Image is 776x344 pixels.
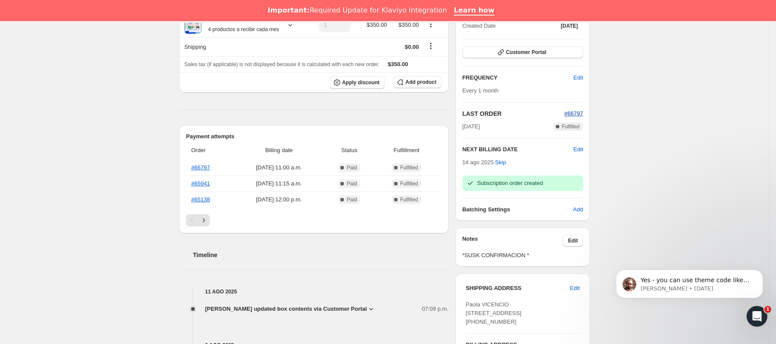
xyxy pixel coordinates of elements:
span: Apply discount [342,79,380,86]
button: Product actions [424,19,438,29]
span: Created Date [462,22,496,30]
a: #66797 [564,110,583,117]
nav: Paginación [186,214,442,226]
small: 4 productos a recibir cada mes [208,26,279,32]
span: Customer Portal [506,49,546,56]
b: Important: [268,6,310,14]
span: [DATE] · 11:00 a.m. [236,163,322,172]
h2: Payment attempts [186,132,442,141]
div: Required Update for Klaviyo Integration [268,6,447,15]
iframe: Intercom notifications message [603,252,776,321]
span: Edit [570,284,580,293]
h2: NEXT BILLING DATE [462,145,574,154]
span: [DATE] [462,122,480,131]
button: Add [568,203,588,217]
span: Paid [346,164,357,171]
th: Order [186,141,234,160]
span: $350.00 [398,22,419,28]
span: Paid [346,196,357,203]
h2: LAST ORDER [462,109,564,118]
span: Paid [346,180,357,187]
span: Sales tax (if applicable) is not displayed because it is calculated with each new order. [184,61,379,67]
span: Status [327,146,371,155]
h6: Batching Settings [462,205,573,214]
span: Fulfilled [400,164,418,171]
span: [DATE] · 12:00 p.m. [236,195,322,204]
th: Shipping [179,37,307,56]
button: Add product [393,76,441,88]
div: Plan básico $350/mes [202,16,279,34]
button: Shipping actions [424,41,438,51]
span: Fulfilled [400,196,418,203]
button: Edit [565,281,585,295]
span: [DATE] · 11:15 a.m. [236,179,322,188]
span: $350.00 [388,61,408,67]
span: Paola VICENCIO [STREET_ADDRESS] [PHONE_NUMBER] [466,301,522,325]
button: Edit [568,71,588,85]
a: #66797 [191,164,210,171]
a: #65138 [191,196,210,203]
span: Fulfillment [377,146,436,155]
button: Apply discount [330,76,385,89]
button: #66797 [564,109,583,118]
span: Edit [568,237,578,244]
span: $0.00 [405,44,419,50]
a: Learn how [454,6,494,16]
button: Edit [563,235,583,247]
button: Skip [490,156,511,169]
span: Billing date [236,146,322,155]
span: 1 [764,306,771,313]
button: [DATE] [555,20,583,32]
span: Every 1 month [462,87,499,94]
span: Add [573,205,583,214]
span: $350.00 [367,22,387,28]
h4: 11 ago 2025 [179,287,449,296]
button: [PERSON_NAME] updated box contents via Customer Portal [205,305,375,313]
span: 07:09 p.m. [422,305,448,313]
h3: Notes [462,235,563,247]
button: Edit [574,145,583,154]
h2: Timeline [193,251,449,259]
span: Subscription order created [477,180,543,186]
a: #65941 [191,180,210,187]
button: Siguiente [198,214,210,226]
h2: FREQUENCY [462,73,574,82]
span: Fulfilled [400,180,418,187]
span: Add product [405,79,436,86]
span: Skip [495,158,506,167]
button: Customer Portal [462,46,583,58]
h3: SHIPPING ADDRESS [466,284,570,293]
span: [DATE] [561,22,578,29]
span: Fulfilled [562,123,580,130]
iframe: Intercom live chat [747,306,767,327]
span: *SUSK CONFIRMACION * [462,251,583,260]
span: Edit [574,73,583,82]
span: [PERSON_NAME] updated box contents via Customer Portal [205,305,367,313]
span: 14 ago 2025 · [462,159,506,166]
